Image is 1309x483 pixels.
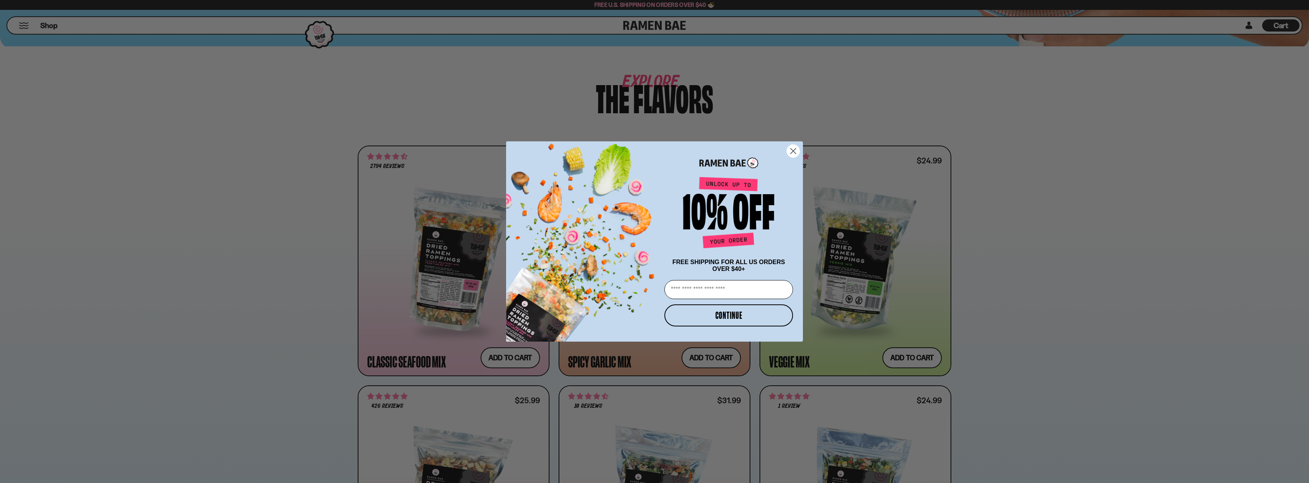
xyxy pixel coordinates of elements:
span: FREE SHIPPING FOR ALL US ORDERS OVER $40+ [672,259,785,272]
img: Unlock up to 10% off [681,177,776,251]
img: Ramen Bae Logo [699,157,758,169]
img: ce7035ce-2e49-461c-ae4b-8ade7372f32c.png [506,135,661,342]
button: Close dialog [787,144,800,158]
button: CONTINUE [664,304,793,326]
